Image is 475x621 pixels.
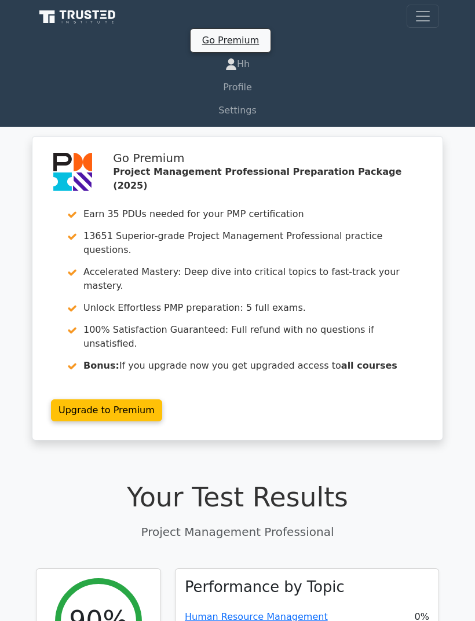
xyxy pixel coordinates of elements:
a: Profile [36,76,439,99]
p: Project Management Professional [36,523,439,541]
a: Hh [36,53,439,76]
button: Toggle navigation [407,5,439,28]
a: Upgrade to Premium [51,399,162,421]
a: Go Premium [195,32,266,48]
h1: Your Test Results [36,482,439,514]
h3: Performance by Topic [185,578,345,596]
a: Settings [36,99,439,122]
